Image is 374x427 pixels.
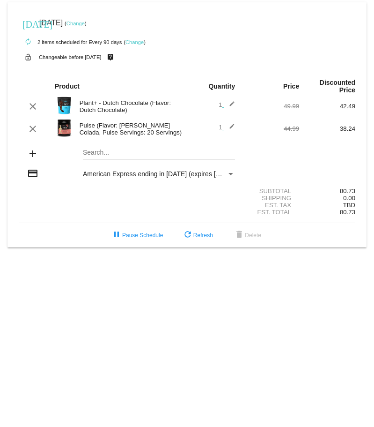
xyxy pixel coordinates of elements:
span: Pause Schedule [111,232,163,239]
input: Search... [83,149,235,157]
a: Change [66,21,85,26]
mat-icon: add [27,148,38,159]
span: American Express ending in [DATE] (expires [CREDIT_CARD_DATA]) [83,170,286,178]
mat-icon: clear [27,123,38,135]
div: Shipping [243,195,299,202]
mat-icon: autorenew [22,37,34,48]
button: Refresh [175,227,220,244]
span: 1 [219,101,235,108]
span: 80.73 [340,209,355,216]
mat-icon: [DATE] [22,18,34,29]
strong: Price [283,82,299,90]
mat-icon: pause [111,230,122,241]
div: Est. Tax [243,202,299,209]
button: Pause Schedule [103,227,170,244]
div: 42.49 [299,103,355,110]
div: Subtotal [243,187,299,195]
strong: Product [55,82,80,90]
mat-icon: refresh [182,230,193,241]
div: 80.73 [299,187,355,195]
mat-select: Payment Method [83,170,235,178]
mat-icon: clear [27,101,38,112]
div: Plant+ - Dutch Chocolate (Flavor: Dutch Chocolate) [75,99,187,113]
div: 44.99 [243,125,299,132]
button: Delete [226,227,269,244]
span: TBD [343,202,355,209]
mat-icon: delete [234,230,245,241]
div: Pulse (Flavor: [PERSON_NAME] Colada, Pulse Servings: 20 Servings) [75,122,187,136]
mat-icon: credit_card [27,168,38,179]
img: Image-1-Carousel-Pulse-20S-Pina-Colada.png [55,119,73,137]
mat-icon: edit [224,123,235,135]
small: Changeable before [DATE] [39,54,102,60]
span: 1 [219,124,235,131]
div: Est. Total [243,209,299,216]
a: Change [125,39,144,45]
strong: Quantity [208,82,235,90]
img: Image-1-Carousel-Plant-Chocolate-no-badge-Transp.png [55,96,73,115]
span: Delete [234,232,261,239]
div: 38.24 [299,125,355,132]
mat-icon: live_help [105,51,116,63]
span: 0.00 [343,195,355,202]
strong: Discounted Price [320,79,355,94]
span: Refresh [182,232,213,239]
mat-icon: lock_open [22,51,34,63]
div: 49.99 [243,103,299,110]
small: ( ) [124,39,146,45]
mat-icon: edit [224,101,235,112]
small: ( ) [65,21,87,26]
small: 2 items scheduled for Every 90 days [19,39,122,45]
